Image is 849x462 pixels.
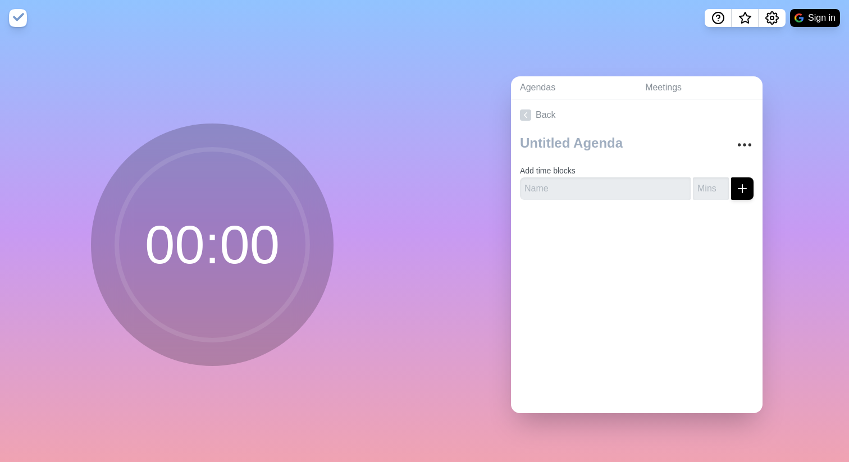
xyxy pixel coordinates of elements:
button: Settings [759,9,786,27]
input: Mins [693,177,729,200]
button: What’s new [732,9,759,27]
img: google logo [795,13,804,22]
button: Sign in [790,9,840,27]
label: Add time blocks [520,166,576,175]
a: Back [511,99,763,131]
input: Name [520,177,691,200]
button: More [733,134,756,156]
a: Meetings [636,76,763,99]
a: Agendas [511,76,636,99]
button: Help [705,9,732,27]
img: timeblocks logo [9,9,27,27]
